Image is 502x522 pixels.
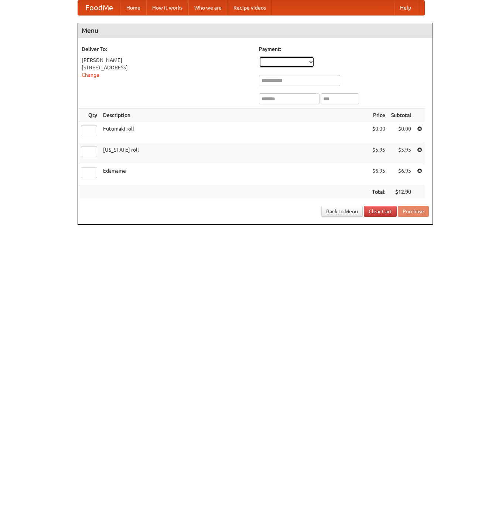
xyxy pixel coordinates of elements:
h4: Menu [78,23,433,38]
button: Purchase [398,206,429,217]
th: Description [100,108,369,122]
th: Qty [78,108,100,122]
td: $0.00 [388,122,414,143]
td: Futomaki roll [100,122,369,143]
a: Back to Menu [321,206,363,217]
a: Who we are [188,0,228,15]
th: Price [369,108,388,122]
th: Subtotal [388,108,414,122]
td: $5.95 [369,143,388,164]
a: How it works [146,0,188,15]
div: [PERSON_NAME] [82,56,252,64]
h5: Deliver To: [82,45,252,53]
a: Help [394,0,417,15]
th: Total: [369,185,388,199]
a: Home [120,0,146,15]
a: FoodMe [78,0,120,15]
h5: Payment: [259,45,429,53]
a: Recipe videos [228,0,272,15]
td: [US_STATE] roll [100,143,369,164]
td: $6.95 [369,164,388,185]
td: $5.95 [388,143,414,164]
td: $0.00 [369,122,388,143]
div: [STREET_ADDRESS] [82,64,252,71]
td: Edamame [100,164,369,185]
td: $6.95 [388,164,414,185]
a: Clear Cart [364,206,397,217]
th: $12.90 [388,185,414,199]
a: Change [82,72,99,78]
